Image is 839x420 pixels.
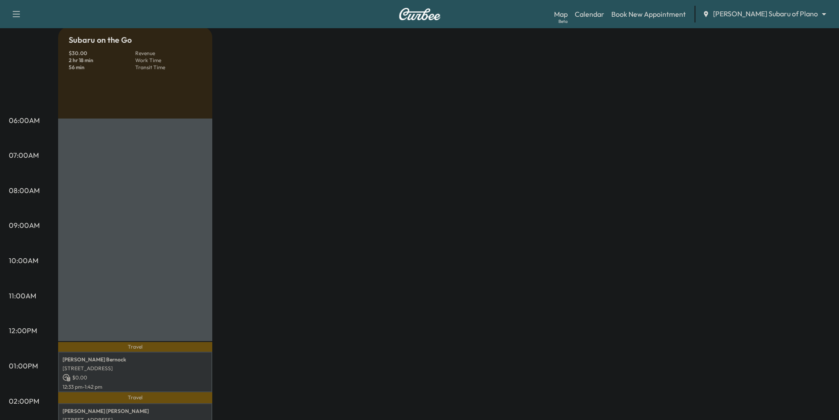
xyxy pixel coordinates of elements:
[63,383,208,390] p: 12:33 pm - 1:42 pm
[69,57,135,64] p: 2 hr 18 min
[554,9,568,19] a: MapBeta
[9,185,40,196] p: 08:00AM
[9,290,36,301] p: 11:00AM
[9,115,40,126] p: 06:00AM
[135,50,202,57] p: Revenue
[63,408,208,415] p: [PERSON_NAME] [PERSON_NAME]
[9,220,40,230] p: 09:00AM
[58,392,212,403] p: Travel
[9,396,39,406] p: 02:00PM
[575,9,604,19] a: Calendar
[558,18,568,25] div: Beta
[58,342,212,352] p: Travel
[9,255,38,266] p: 10:00AM
[9,325,37,336] p: 12:00PM
[9,361,38,371] p: 01:00PM
[69,50,135,57] p: $ 30.00
[63,356,208,363] p: [PERSON_NAME] Bernock
[69,64,135,71] p: 56 min
[69,34,132,46] h5: Subaru on the Go
[9,150,39,160] p: 07:00AM
[63,374,208,382] p: $ 0.00
[611,9,686,19] a: Book New Appointment
[135,57,202,64] p: Work Time
[399,8,441,20] img: Curbee Logo
[135,64,202,71] p: Transit Time
[63,365,208,372] p: [STREET_ADDRESS]
[713,9,818,19] span: [PERSON_NAME] Subaru of Plano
